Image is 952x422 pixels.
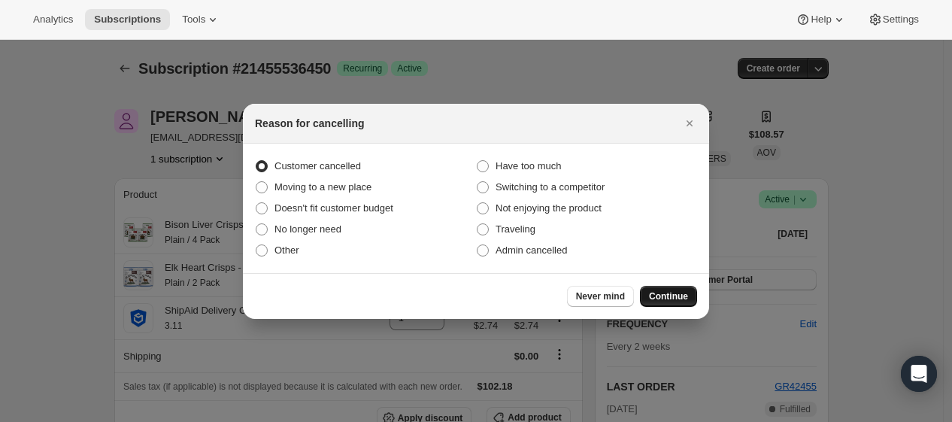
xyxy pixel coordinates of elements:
[24,9,82,30] button: Analytics
[679,113,700,134] button: Close
[811,14,831,26] span: Help
[496,202,602,214] span: Not enjoying the product
[567,286,634,307] button: Never mind
[274,202,393,214] span: Doesn't fit customer budget
[173,9,229,30] button: Tools
[859,9,928,30] button: Settings
[274,223,341,235] span: No longer need
[901,356,937,392] div: Open Intercom Messenger
[649,290,688,302] span: Continue
[496,223,535,235] span: Traveling
[576,290,625,302] span: Never mind
[274,160,361,172] span: Customer cancelled
[883,14,919,26] span: Settings
[274,244,299,256] span: Other
[496,244,567,256] span: Admin cancelled
[85,9,170,30] button: Subscriptions
[496,160,561,172] span: Have too much
[33,14,73,26] span: Analytics
[274,181,371,193] span: Moving to a new place
[496,181,605,193] span: Switching to a competitor
[640,286,697,307] button: Continue
[255,116,364,131] h2: Reason for cancelling
[182,14,205,26] span: Tools
[94,14,161,26] span: Subscriptions
[787,9,855,30] button: Help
